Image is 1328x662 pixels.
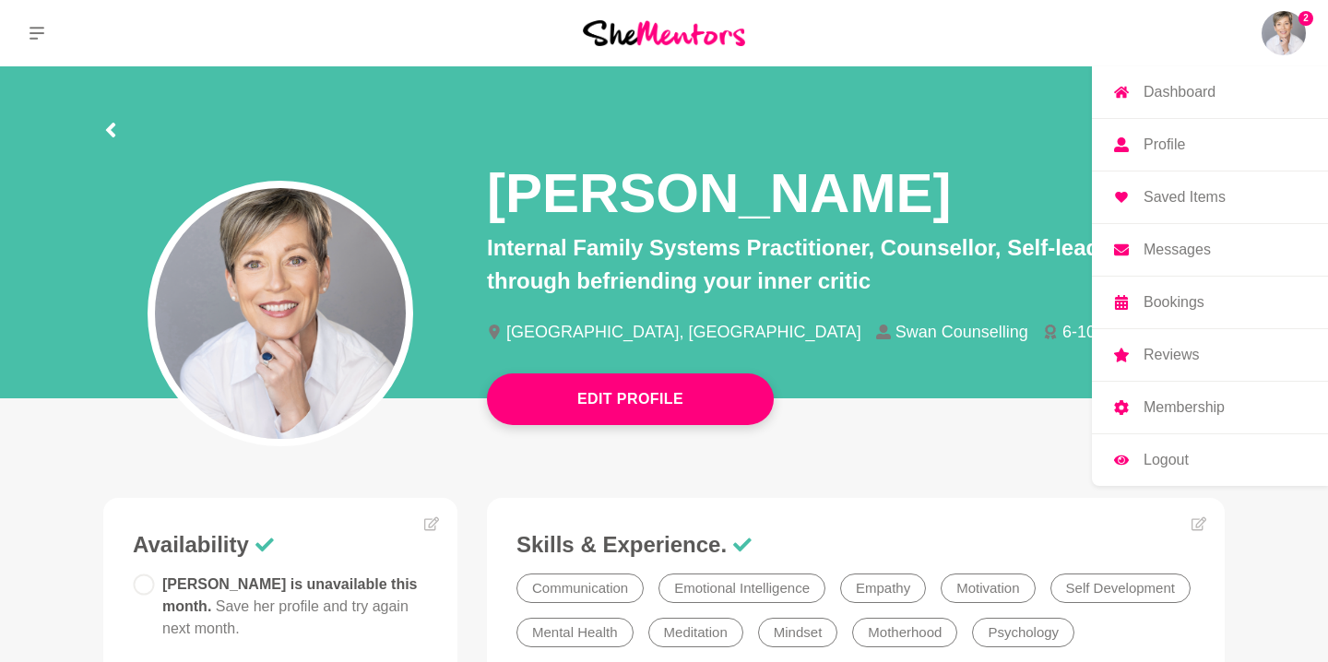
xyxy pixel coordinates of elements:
[1144,400,1225,415] p: Membership
[1298,11,1313,26] span: 2
[1262,11,1306,55] a: Anita Balogh2DashboardProfileSaved ItemsMessagesBookingsReviewsMembershipLogout
[1092,277,1328,328] a: Bookings
[1092,119,1328,171] a: Profile
[162,598,409,636] span: Save her profile and try again next month.
[487,159,951,228] h1: [PERSON_NAME]
[1092,66,1328,118] a: Dashboard
[1043,324,1156,340] li: 6-10 years
[1092,224,1328,276] a: Messages
[162,576,418,636] span: [PERSON_NAME] is unavailable this month.
[133,531,428,559] h3: Availability
[1144,190,1226,205] p: Saved Items
[1144,242,1211,257] p: Messages
[1144,295,1204,310] p: Bookings
[487,373,774,425] button: Edit Profile
[1262,11,1306,55] img: Anita Balogh
[1144,453,1189,467] p: Logout
[487,231,1225,298] p: Internal Family Systems Practitioner, Counsellor, Self-leadership through befriending your inner ...
[487,324,876,340] li: [GEOGRAPHIC_DATA], [GEOGRAPHIC_DATA]
[1144,348,1199,362] p: Reviews
[516,531,1195,559] h3: Skills & Experience.
[1144,137,1185,152] p: Profile
[1092,329,1328,381] a: Reviews
[1092,171,1328,223] a: Saved Items
[1144,85,1215,100] p: Dashboard
[876,324,1043,340] li: Swan Counselling
[583,20,745,45] img: She Mentors Logo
